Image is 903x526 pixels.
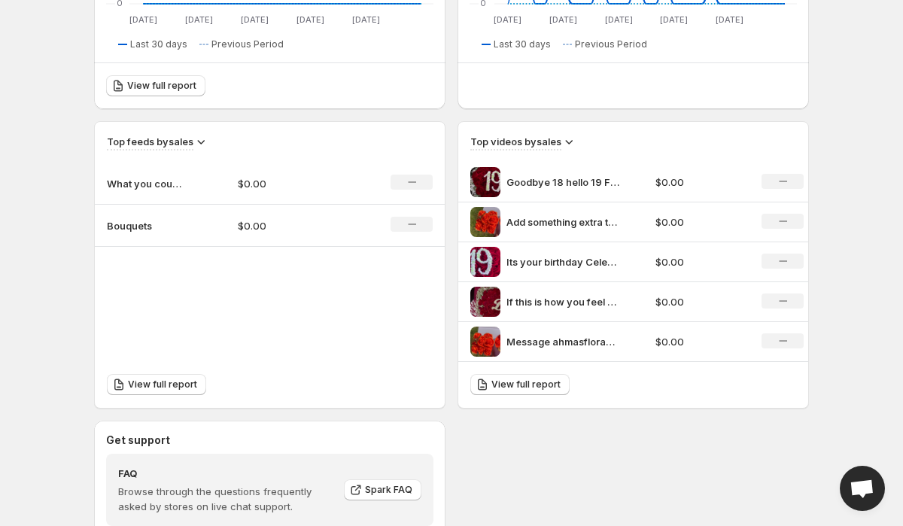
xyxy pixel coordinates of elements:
text: [DATE] [296,14,324,25]
text: [DATE] [716,14,743,25]
text: [DATE] [129,14,157,25]
span: Previous Period [575,38,647,50]
span: View full report [127,80,196,92]
p: $0.00 [238,218,345,233]
div: Open chat [840,466,885,511]
img: If this is how you feel about her she deserves some glitter roses Have you ordered hers yet Messa... [470,287,500,317]
a: Spark FAQ [344,479,421,500]
p: $0.00 [655,175,744,190]
p: $0.00 [655,254,744,269]
a: View full report [106,75,205,96]
text: [DATE] [185,14,213,25]
img: Message ahmasfloras for custom bouquets for any occasion [470,327,500,357]
text: [DATE] [605,14,633,25]
h3: Top videos by sales [470,134,561,149]
text: [DATE] [241,14,269,25]
span: Last 30 days [494,38,551,50]
p: Add something extra to your arrangement when you request chocolate Available in bouquets as well ... [506,214,619,230]
text: [DATE] [660,14,688,25]
text: [DATE] [494,14,521,25]
h3: Get support [106,433,170,448]
p: Bouquets [107,218,182,233]
img: Its your birthday Celebrate the right way with a custom bouquet from Ahmas Floras Follow ahmasflo... [470,247,500,277]
text: [DATE] [549,14,577,25]
span: Spark FAQ [365,484,412,496]
span: View full report [491,379,561,391]
p: Browse through the questions frequently asked by stores on live chat support. [118,484,333,514]
img: Add something extra to your arrangement when you request chocolate Available in bouquets as well ... [470,207,500,237]
span: Previous Period [211,38,284,50]
p: $0.00 [655,294,744,309]
p: $0.00 [655,334,744,349]
p: $0.00 [655,214,744,230]
h3: Top feeds by sales [107,134,193,149]
h4: FAQ [118,466,333,481]
p: If this is how you feel about her she deserves some glitter roses Have you ordered hers yet Messa... [506,294,619,309]
text: [DATE] [352,14,380,25]
span: View full report [128,379,197,391]
img: Goodbye 18 hello 19 Follow ahmasfloras for more custom bouquets and arrangements for any occasion... [470,167,500,197]
a: View full report [107,374,206,395]
p: Goodbye 18 hello 19 Follow ahmasfloras for more custom bouquets and arrangements for any occasion... [506,175,619,190]
p: Its your birthday Celebrate the right way with a custom bouquet from Ahmas Floras Follow ahmasflo... [506,254,619,269]
a: View full report [470,374,570,395]
p: Message ahmasfloras for custom bouquets for any occasion [506,334,619,349]
span: Last 30 days [130,38,187,50]
p: What you could be getting [107,176,182,191]
p: $0.00 [238,176,345,191]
